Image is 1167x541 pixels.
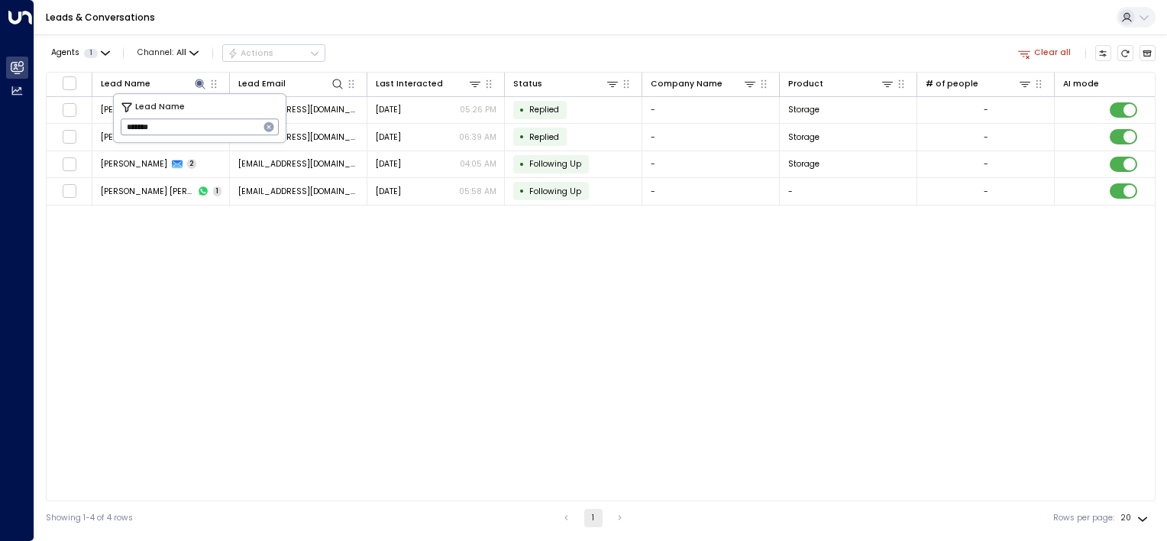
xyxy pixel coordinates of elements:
[46,45,114,61] button: Agents1
[513,76,620,91] div: Status
[984,158,988,170] div: -
[788,77,823,91] div: Product
[459,131,496,143] p: 06:39 AM
[519,181,525,201] div: •
[101,186,194,197] span: Abdul Qader Mahmoud souliman
[926,76,1033,91] div: # of people
[62,102,76,117] span: Toggle select row
[1120,509,1151,527] div: 20
[1140,45,1156,62] button: Archived Leads
[460,104,496,115] p: 05:26 PM
[376,131,401,143] span: Yesterday
[1013,45,1076,61] button: Clear all
[101,158,167,170] span: Mahmoud Mohamed
[1063,77,1099,91] div: AI mode
[62,157,76,171] span: Toggle select row
[62,76,76,90] span: Toggle select all
[513,77,542,91] div: Status
[788,158,819,170] span: Storage
[376,77,443,91] div: Last Interacted
[133,45,203,61] span: Channel:
[133,45,203,61] button: Channel:All
[376,186,401,197] span: Jul 03, 2025
[519,154,525,174] div: •
[1117,45,1134,62] span: Refresh
[984,131,988,143] div: -
[529,131,559,143] span: Replied
[238,131,359,143] span: mahmoudeg@mail.com
[529,104,559,115] span: Replied
[228,48,274,59] div: Actions
[1095,45,1112,62] button: Customize
[376,104,401,115] span: Yesterday
[642,124,780,151] td: -
[519,100,525,120] div: •
[788,76,895,91] div: Product
[788,131,819,143] span: Storage
[46,512,133,524] div: Showing 1-4 of 4 rows
[788,104,819,115] span: Storage
[780,178,917,205] td: -
[101,104,167,115] span: Mehdi Mahmoud
[187,159,197,169] span: 2
[376,158,401,170] span: Yesterday
[984,104,988,115] div: -
[651,77,723,91] div: Company Name
[238,77,286,91] div: Lead Email
[642,178,780,205] td: -
[213,186,221,196] span: 1
[642,151,780,178] td: -
[459,186,496,197] p: 05:58 AM
[101,77,150,91] div: Lead Name
[51,49,79,57] span: Agents
[584,509,603,527] button: page 1
[101,131,167,143] span: Mahmoud Mohamed
[238,186,359,197] span: abdulqadersouliman@gmail.com
[238,158,359,170] span: mahmoudeg@mail.com
[376,76,483,91] div: Last Interacted
[62,130,76,144] span: Toggle select row
[135,101,185,114] span: Lead Name
[519,127,525,147] div: •
[1053,512,1114,524] label: Rows per page:
[84,49,98,58] span: 1
[651,76,758,91] div: Company Name
[238,76,345,91] div: Lead Email
[926,77,978,91] div: # of people
[222,44,325,63] div: Button group with a nested menu
[46,11,155,24] a: Leads & Conversations
[62,184,76,199] span: Toggle select row
[176,48,186,57] span: All
[222,44,325,63] button: Actions
[642,97,780,124] td: -
[460,158,496,170] p: 04:05 AM
[101,76,208,91] div: Lead Name
[238,104,359,115] span: mehdi.mahmoud@gmail.com
[529,158,581,170] span: Following Up
[984,186,988,197] div: -
[557,509,630,527] nav: pagination navigation
[529,186,581,197] span: Following Up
